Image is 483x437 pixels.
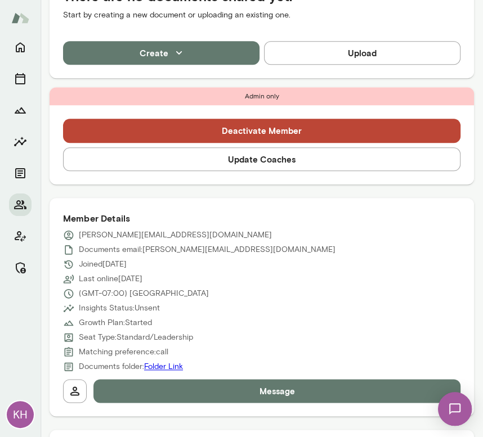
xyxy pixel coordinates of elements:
p: Joined [DATE] [79,259,127,270]
button: Sessions [9,67,32,90]
p: Documents email: [PERSON_NAME][EMAIL_ADDRESS][DOMAIN_NAME] [79,244,336,255]
button: Client app [9,225,32,247]
img: Mento [11,7,29,29]
a: Folder Link [144,362,183,371]
button: Members [9,193,32,216]
button: Update Coaches [63,147,460,171]
button: Growth Plan [9,99,32,121]
p: Seat Type: Standard/Leadership [79,332,193,343]
button: Documents [9,162,32,184]
button: Deactivate Member [63,119,460,142]
h6: Member Details [63,211,460,225]
button: Manage [9,256,32,279]
p: Insights Status: Unsent [79,303,160,314]
div: Admin only [50,87,474,105]
p: [PERSON_NAME][EMAIL_ADDRESS][DOMAIN_NAME] [79,229,272,241]
p: Matching preference: call [79,346,168,358]
button: Message [93,379,460,403]
button: Create [63,41,260,65]
div: KH [7,401,34,428]
p: Last online [DATE] [79,273,142,285]
button: Upload [264,41,460,65]
button: Home [9,36,32,58]
p: Start by creating a new document or uploading an existing one. [63,10,460,21]
button: Insights [9,130,32,153]
p: (GMT-07:00) [GEOGRAPHIC_DATA] [79,288,209,299]
p: Growth Plan: Started [79,317,152,328]
p: Documents folder: [79,361,183,372]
